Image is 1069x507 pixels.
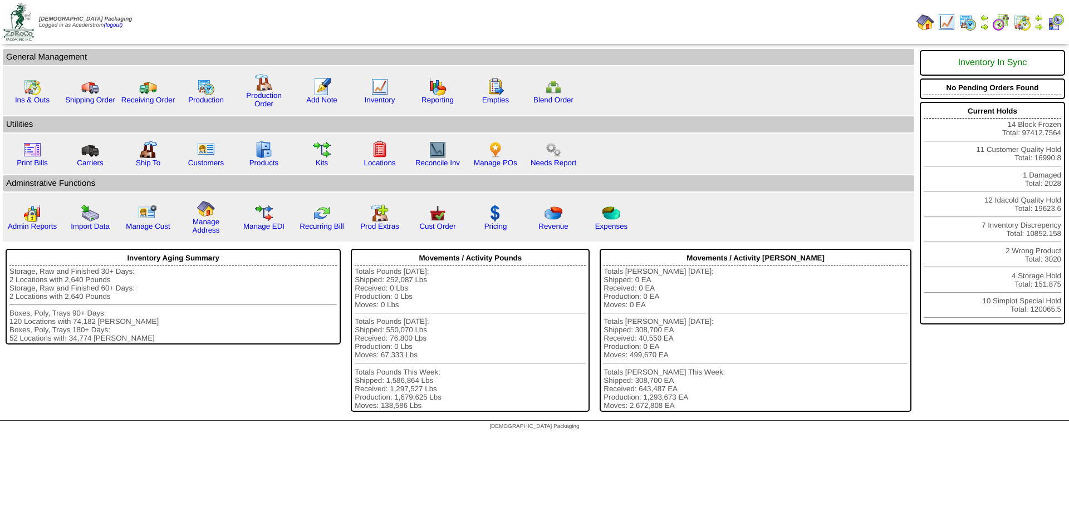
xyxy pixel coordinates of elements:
[255,204,273,222] img: edi.gif
[197,200,215,218] img: home.gif
[17,159,48,167] a: Print Bills
[300,222,344,230] a: Recurring Bill
[533,96,573,104] a: Blend Order
[121,96,175,104] a: Receiving Order
[65,96,115,104] a: Shipping Order
[139,78,157,96] img: truck2.gif
[474,159,517,167] a: Manage POs
[316,159,328,167] a: Kits
[604,251,908,265] div: Movements / Activity [PERSON_NAME]
[360,222,399,230] a: Prod Extras
[924,81,1061,95] div: No Pending Orders Found
[545,204,562,222] img: pie_chart.png
[81,204,99,222] img: import.gif
[924,52,1061,73] div: Inventory In Sync
[81,78,99,96] img: truck.gif
[255,73,273,91] img: factory.gif
[3,116,914,132] td: Utilities
[313,141,331,159] img: workflow.gif
[992,13,1010,31] img: calendarblend.gif
[604,267,908,410] div: Totals [PERSON_NAME] [DATE]: Shipped: 0 EA Received: 0 EA Production: 0 EA Moves: 0 EA Totals [PE...
[3,49,914,65] td: General Management
[980,22,989,31] img: arrowright.gif
[415,159,460,167] a: Reconcile Inv
[938,13,955,31] img: line_graph.gif
[916,13,934,31] img: home.gif
[139,141,157,159] img: factory2.gif
[487,141,504,159] img: po.png
[355,267,586,410] div: Totals Pounds [DATE]: Shipped: 252,087 Lbs Received: 0 Lbs Production: 0 Lbs Moves: 0 Lbs Totals ...
[306,96,337,104] a: Add Note
[429,204,447,222] img: cust_order.png
[487,78,504,96] img: workorder.gif
[104,22,122,28] a: (logout)
[355,251,586,265] div: Movements / Activity Pounds
[136,159,160,167] a: Ship To
[364,159,395,167] a: Locations
[920,102,1065,324] div: 14 Block Frozen Total: 97412.7564 11 Customer Quality Hold Total: 16990.8 1 Damaged Total: 2028 1...
[959,13,977,31] img: calendarprod.gif
[8,222,57,230] a: Admin Reports
[9,251,337,265] div: Inventory Aging Summary
[595,222,628,230] a: Expenses
[531,159,576,167] a: Needs Report
[371,141,389,159] img: locations.gif
[545,141,562,159] img: workflow.png
[1034,13,1043,22] img: arrowleft.gif
[188,96,224,104] a: Production
[313,204,331,222] img: reconcile.gif
[71,222,110,230] a: Import Data
[23,141,41,159] img: invoice2.gif
[39,16,132,28] span: Logged in as Acederstrom
[602,204,620,222] img: pie_chart2.png
[980,13,989,22] img: arrowleft.gif
[371,204,389,222] img: prodextras.gif
[313,78,331,96] img: orders.gif
[15,96,50,104] a: Ins & Outs
[249,159,279,167] a: Products
[197,78,215,96] img: calendarprod.gif
[23,204,41,222] img: graph2.png
[3,3,34,41] img: zoroco-logo-small.webp
[487,204,504,222] img: dollar.gif
[1047,13,1065,31] img: calendarcustomer.gif
[1034,22,1043,31] img: arrowright.gif
[1013,13,1031,31] img: calendarinout.gif
[188,159,224,167] a: Customers
[23,78,41,96] img: calendarinout.gif
[365,96,395,104] a: Inventory
[243,222,285,230] a: Manage EDI
[77,159,103,167] a: Carriers
[421,96,454,104] a: Reporting
[538,222,568,230] a: Revenue
[81,141,99,159] img: truck3.gif
[545,78,562,96] img: network.png
[255,141,273,159] img: cabinet.gif
[429,78,447,96] img: graph.gif
[193,218,220,234] a: Manage Address
[924,104,1061,119] div: Current Holds
[39,16,132,22] span: [DEMOGRAPHIC_DATA] Packaging
[246,91,282,108] a: Production Order
[3,175,914,191] td: Adminstrative Functions
[371,78,389,96] img: line_graph.gif
[482,96,509,104] a: Empties
[126,222,170,230] a: Manage Cust
[9,267,337,342] div: Storage, Raw and Finished 30+ Days: 2 Locations with 2,640 Pounds Storage, Raw and Finished 60+ D...
[489,424,579,430] span: [DEMOGRAPHIC_DATA] Packaging
[138,204,159,222] img: managecust.png
[197,141,215,159] img: customers.gif
[429,141,447,159] img: line_graph2.gif
[419,222,455,230] a: Cust Order
[484,222,507,230] a: Pricing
